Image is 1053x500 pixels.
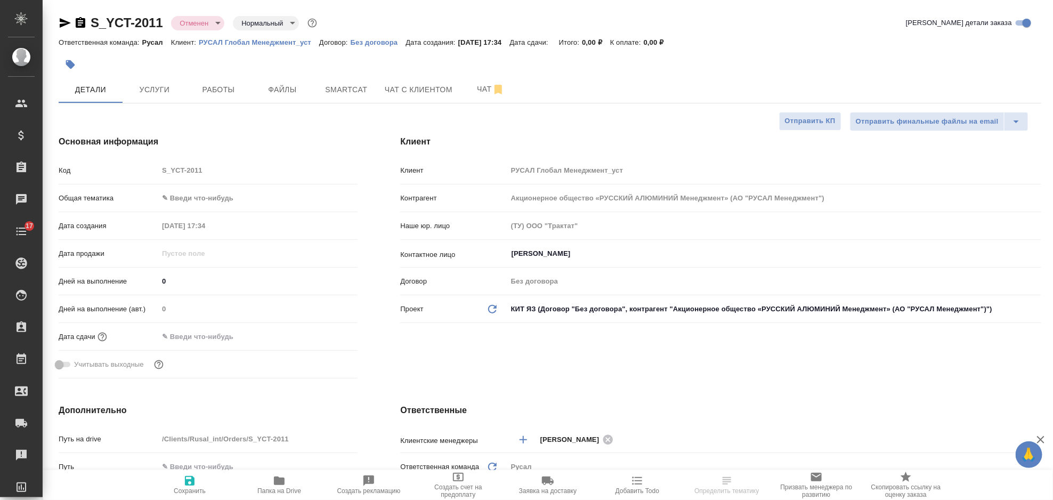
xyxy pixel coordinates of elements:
[509,38,550,46] p: Дата сдачи:
[492,83,505,96] svg: Отписаться
[162,193,345,204] div: ✎ Введи что-нибудь
[234,470,324,500] button: Папка на Drive
[59,135,358,148] h4: Основная информация
[199,38,319,46] p: РУСАЛ Глобал Менеджмент_уст
[400,462,479,472] p: Ответственная команда
[171,16,224,30] div: Отменен
[158,301,358,317] input: Пустое поле
[321,83,372,96] span: Smartcat
[400,221,507,231] p: Наше юр. лицо
[1016,441,1042,468] button: 🙏
[3,218,40,245] a: 17
[406,38,458,46] p: Дата создания:
[158,163,358,178] input: Пустое поле
[59,304,158,314] p: Дней на выполнение (авт.)
[238,19,286,28] button: Нормальный
[176,19,212,28] button: Отменен
[145,470,234,500] button: Сохранить
[59,248,158,259] p: Дата продажи
[158,329,252,344] input: ✎ Введи что-нибудь
[59,17,71,29] button: Скопировать ссылку для ЯМессенджера
[129,83,180,96] span: Услуги
[582,38,610,46] p: 0,00 ₽
[158,273,358,289] input: ✎ Введи что-нибудь
[694,487,759,495] span: Определить тематику
[59,221,158,231] p: Дата создания
[507,163,1041,178] input: Пустое поле
[779,112,841,131] button: Отправить КП
[233,16,299,30] div: Отменен
[74,17,87,29] button: Скопировать ссылку
[540,433,617,446] div: [PERSON_NAME]
[507,458,1041,476] div: Русал
[324,470,414,500] button: Создать рекламацию
[257,83,308,96] span: Файлы
[171,38,199,46] p: Клиент:
[465,83,516,96] span: Чат
[511,427,536,453] button: Добавить менеджера
[682,470,772,500] button: Определить тематику
[59,434,158,445] p: Путь на drive
[400,249,507,260] p: Контактное лицо
[19,221,39,231] span: 17
[856,116,999,128] span: Отправить финальные файлы на email
[142,38,171,46] p: Русал
[1035,253,1038,255] button: Open
[152,358,166,372] button: Выбери, если сб и вс нужно считать рабочими днями для выполнения заказа.
[507,190,1041,206] input: Пустое поле
[59,53,82,76] button: Добавить тэг
[610,38,644,46] p: К оплате:
[850,112,1005,131] button: Отправить финальные файлы на email
[158,218,252,233] input: Пустое поле
[385,83,452,96] span: Чат с клиентом
[59,404,358,417] h4: Дополнительно
[593,470,682,500] button: Добавить Todo
[868,483,944,498] span: Скопировать ссылку на оценку заказа
[319,38,351,46] p: Договор:
[400,135,1041,148] h4: Клиент
[906,18,1012,28] span: [PERSON_NAME] детали заказа
[519,487,577,495] span: Заявка на доставку
[414,470,503,500] button: Создать счет на предоплату
[59,165,158,176] p: Код
[351,37,406,46] a: Без договора
[158,459,358,474] input: ✎ Введи что-нибудь
[400,276,507,287] p: Договор
[174,487,206,495] span: Сохранить
[850,112,1028,131] div: split button
[337,487,401,495] span: Создать рекламацию
[59,193,158,204] p: Общая тематика
[507,218,1041,233] input: Пустое поле
[158,246,252,261] input: Пустое поле
[778,483,855,498] span: Призвать менеджера по развитию
[861,470,951,500] button: Скопировать ссылку на оценку заказа
[400,404,1041,417] h4: Ответственные
[615,487,659,495] span: Добавить Todo
[305,16,319,30] button: Доп статусы указывают на важность/срочность заказа
[95,330,109,344] button: Если добавить услуги и заполнить их объемом, то дата рассчитается автоматически
[199,37,319,46] a: РУСАЛ Глобал Менеджмент_уст
[772,470,861,500] button: Призвать менеджера по развитию
[158,431,358,447] input: Пустое поле
[351,38,406,46] p: Без договора
[400,165,507,176] p: Клиент
[59,462,158,472] p: Путь
[420,483,497,498] span: Создать счет на предоплату
[559,38,582,46] p: Итого:
[400,436,507,446] p: Клиентские менеджеры
[65,83,116,96] span: Детали
[257,487,301,495] span: Папка на Drive
[458,38,510,46] p: [DATE] 17:34
[74,359,144,370] span: Учитывать выходные
[59,38,142,46] p: Ответственная команда:
[507,300,1041,318] div: КИТ ЯЗ (Договор "Без договора", контрагент "Акционерное общество «РУССКИЙ АЛЮМИНИЙ Менеджмент» (А...
[785,115,836,127] span: Отправить КП
[193,83,244,96] span: Работы
[644,38,672,46] p: 0,00 ₽
[91,15,163,30] a: S_YCT-2011
[400,304,424,314] p: Проект
[400,193,507,204] p: Контрагент
[158,189,358,207] div: ✎ Введи что-нибудь
[59,276,158,287] p: Дней на выполнение
[507,273,1041,289] input: Пустое поле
